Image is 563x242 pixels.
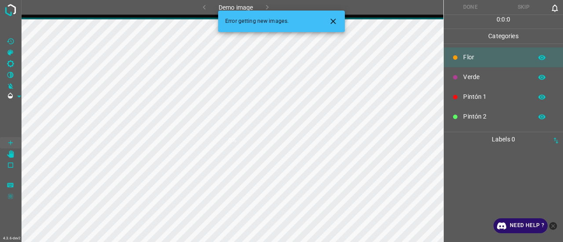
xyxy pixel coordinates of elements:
[444,126,563,146] div: Pintón 3
[444,107,563,126] div: Pintón 2
[444,47,563,67] div: Flor
[1,235,23,242] div: 4.3.6-dev2
[463,92,528,101] p: Pintón 1
[225,18,289,25] span: Error getting new images.
[463,72,528,82] p: Verde
[497,15,510,29] div: : :
[463,53,528,62] p: Flor
[444,67,563,87] div: Verde
[3,2,18,18] img: logo
[501,15,505,24] p: 0
[497,15,500,24] p: 0
[548,218,559,233] button: close-help
[444,29,563,43] p: Categories
[444,87,563,107] div: Pintón 1
[325,13,341,29] button: Close
[228,136,236,145] h1: 0%
[219,2,253,14] h6: Demo image
[494,218,548,233] a: Need Help ?
[446,132,560,147] p: Labels 0
[507,15,510,24] p: 0
[463,112,528,121] p: Pintón 2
